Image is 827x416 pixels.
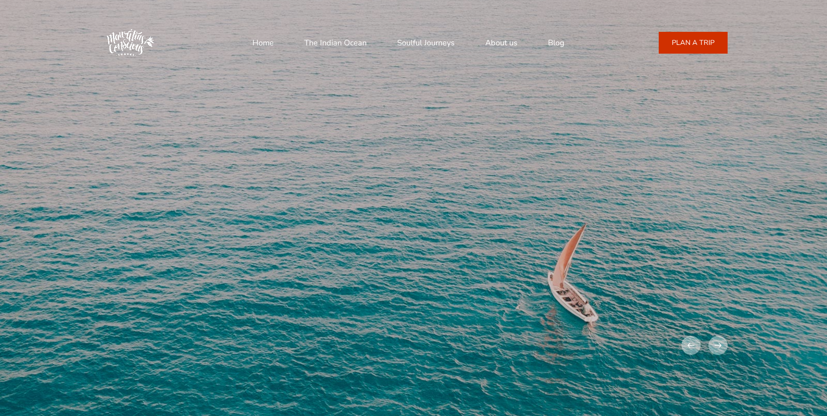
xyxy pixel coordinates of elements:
[659,32,728,54] a: PLAN A TRIP
[485,32,517,53] a: About us
[397,32,455,53] a: Soulful Journeys
[304,32,367,53] a: The Indian Ocean
[548,32,565,53] a: Blog
[252,32,274,53] a: Home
